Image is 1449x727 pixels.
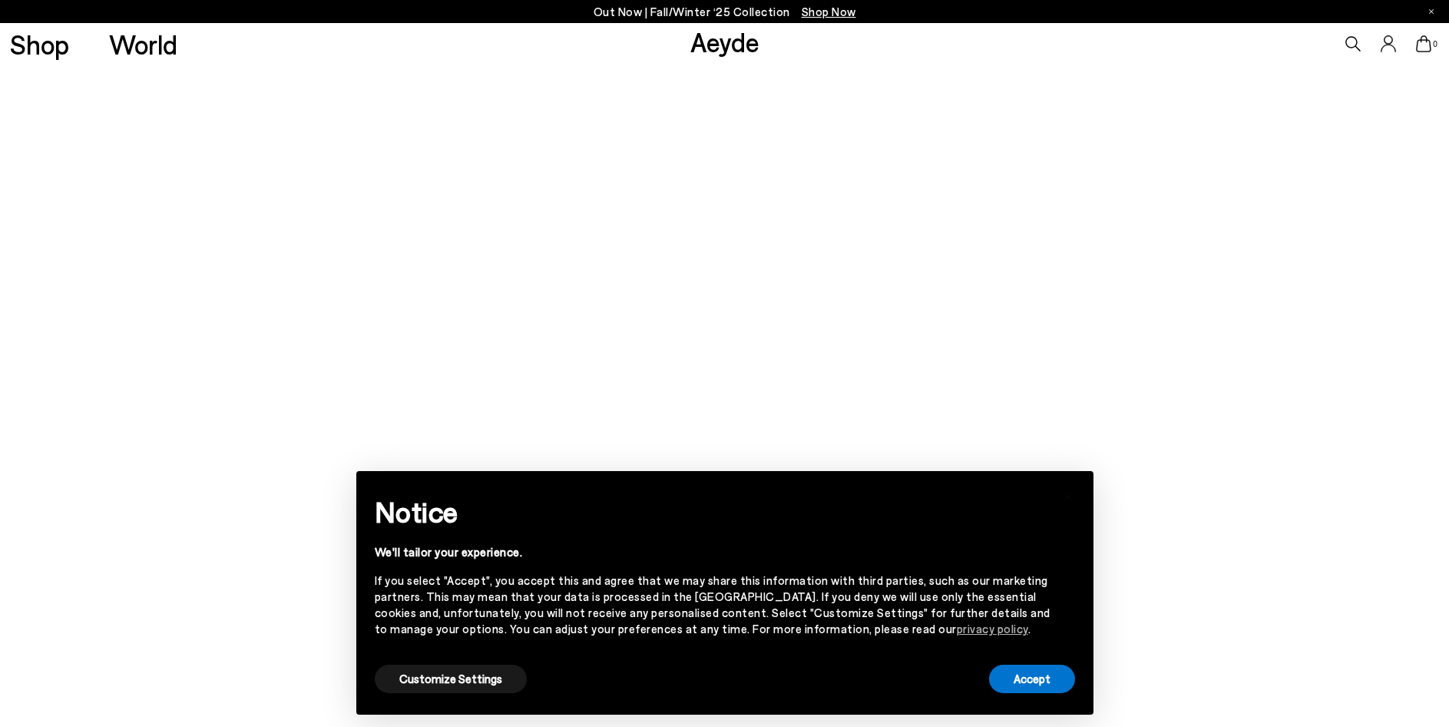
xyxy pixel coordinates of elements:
[10,31,69,58] a: Shop
[594,2,856,22] p: Out Now | Fall/Winter ‘25 Collection
[1064,483,1074,505] span: ×
[375,492,1050,532] h2: Notice
[989,665,1075,693] button: Accept
[957,622,1028,636] a: privacy policy
[375,544,1050,560] div: We'll tailor your experience.
[1416,35,1431,52] a: 0
[375,665,527,693] button: Customize Settings
[1431,40,1439,48] span: 0
[690,25,759,58] a: Aeyde
[109,31,177,58] a: World
[1050,476,1087,513] button: Close this notice
[802,5,856,18] span: Navigate to /collections/new-in
[375,573,1050,637] div: If you select "Accept", you accept this and agree that we may share this information with third p...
